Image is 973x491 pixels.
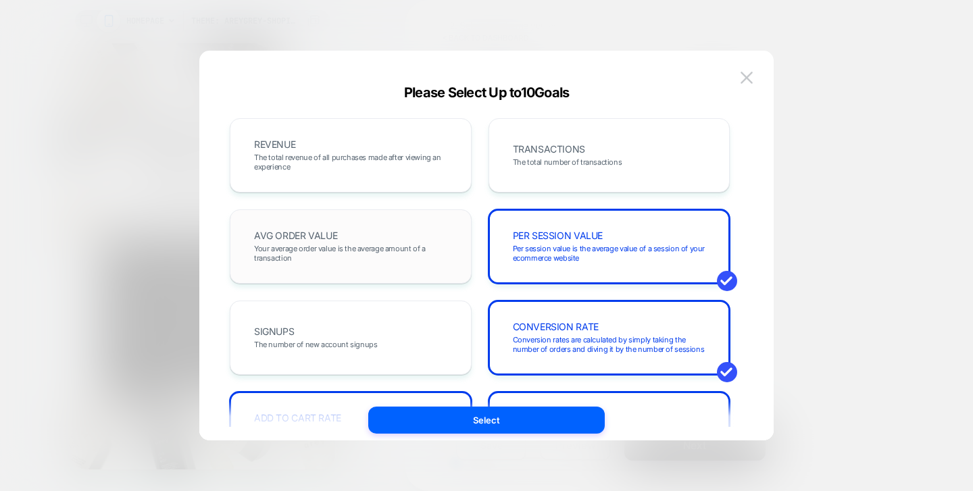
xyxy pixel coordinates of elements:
span: Conversion rates are calculated by simply taking the number of orders and diving it by the number... [513,335,706,354]
img: close [741,72,753,83]
button: Delay grey hair growth [31,234,236,269]
span: The total number of transactions [513,157,622,167]
span: CONVERSION RATE [513,322,599,332]
p: What is your haircare concern? [41,165,228,178]
span: Please Select Up to 10 Goals [404,84,570,101]
span: PER SESSION VALUE [513,231,603,240]
p: $10 Off [68,97,200,137]
div: Close popup [241,11,257,27]
button: All of the above [31,314,236,348]
p: You've got [41,56,227,97]
button: Select [368,407,605,434]
span: Your average order value is the average amount of a transaction [254,244,447,263]
span: TRANSACTIONS [513,145,585,154]
img: Logo [100,13,168,41]
span: The total revenue of all purchases made after viewing an experience [254,153,447,172]
p: To claim it, tell us: [80,148,187,161]
button: Gorgias live chat [7,5,41,38]
img: Popup image [98,322,213,444]
button: Repigmenting my grey hairs [31,274,236,309]
img: Popup image [168,47,328,242]
button: Having healthier, softer, glossier hair [31,195,236,229]
span: Per session value is the average value of a session of your ecommerce website [513,244,706,263]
